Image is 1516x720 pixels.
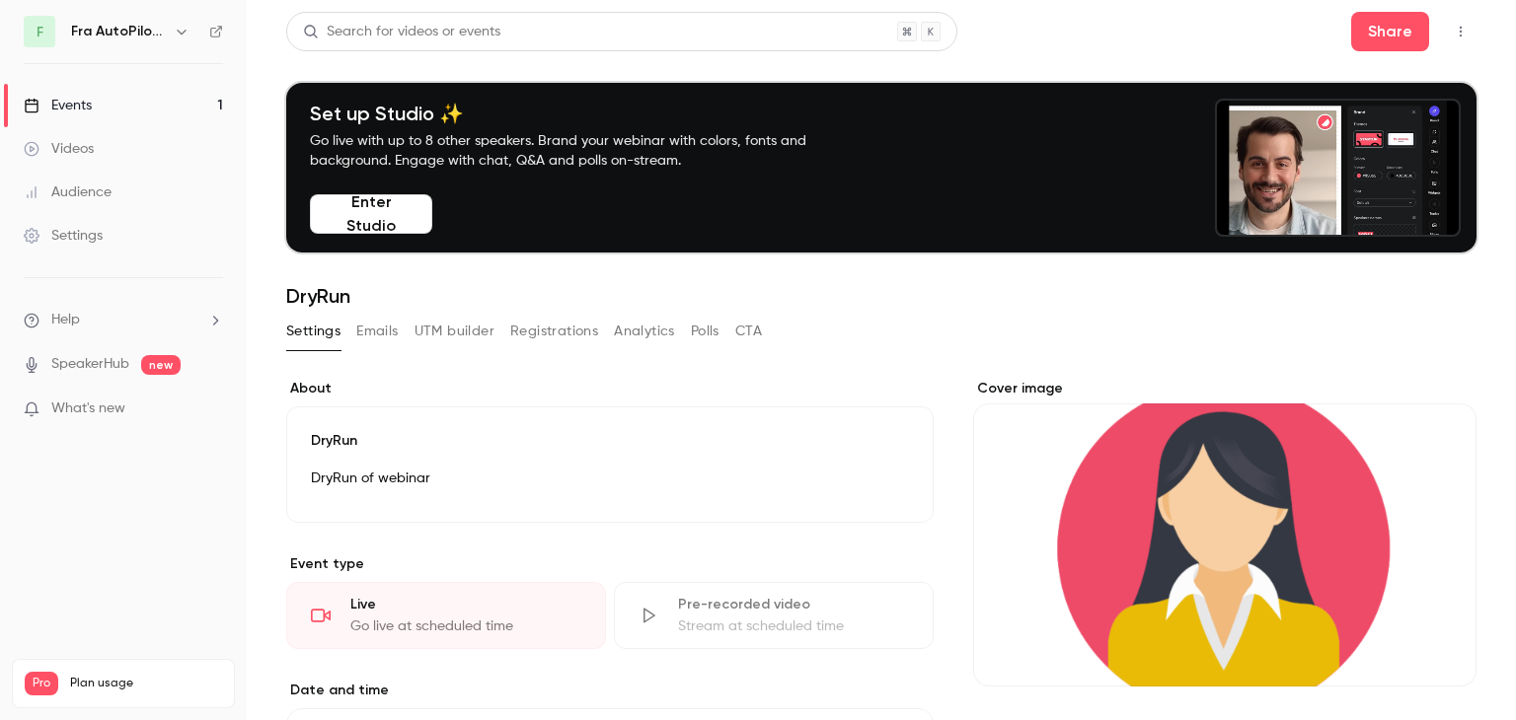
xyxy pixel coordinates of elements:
[973,379,1477,398] label: Cover image
[70,676,222,691] span: Plan usage
[510,316,598,347] button: Registrations
[286,582,606,649] div: LiveGo live at scheduled time
[286,316,341,347] button: Settings
[286,681,934,700] label: Date and time
[286,379,934,398] label: About
[51,354,129,375] a: SpeakerHub
[678,616,909,636] div: Stream at scheduled time
[51,398,125,419] span: What's new
[24,139,94,159] div: Videos
[24,310,223,330] li: help-dropdown-opener
[24,182,112,202] div: Audience
[24,96,92,115] div: Events
[25,672,58,695] span: Pro
[678,595,909,614] div: Pre-recorded video
[691,316,720,347] button: Polls
[37,22,43,42] span: F
[973,379,1477,686] section: Cover image
[310,194,432,234] button: Enter Studio
[311,467,909,490] p: DryRun of webinar
[199,400,223,418] iframe: Noticeable Trigger
[311,431,909,451] p: DryRun
[1351,12,1429,51] button: Share
[415,316,494,347] button: UTM builder
[310,102,853,125] h4: Set up Studio ✨
[356,316,398,347] button: Emails
[614,316,675,347] button: Analytics
[614,582,934,649] div: Pre-recorded videoStream at scheduled time
[71,22,166,41] h6: Fra AutoPilot til TimeLog
[310,131,853,171] p: Go live with up to 8 other speakers. Brand your webinar with colors, fonts and background. Engage...
[286,554,934,574] p: Event type
[141,355,181,375] span: new
[303,22,500,42] div: Search for videos or events
[286,284,1477,308] h1: DryRun
[350,595,581,614] div: Live
[350,616,581,636] div: Go live at scheduled time
[51,310,80,330] span: Help
[24,226,103,246] div: Settings
[735,316,762,347] button: CTA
